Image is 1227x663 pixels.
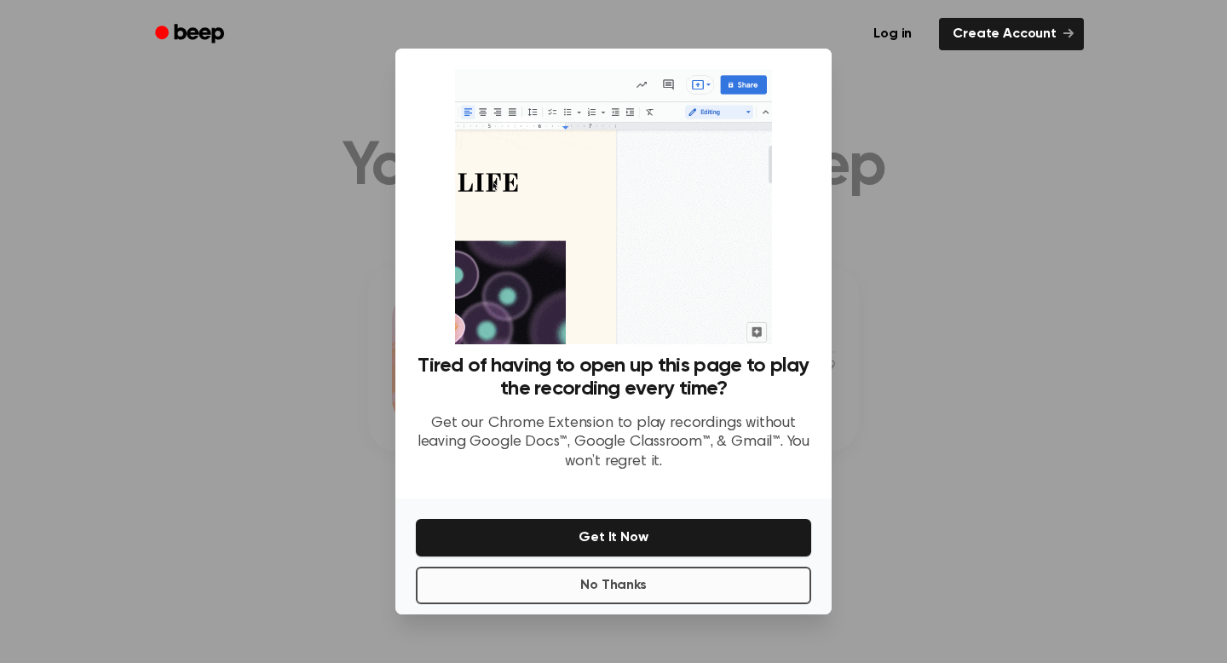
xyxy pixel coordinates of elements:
[143,18,239,51] a: Beep
[416,414,811,472] p: Get our Chrome Extension to play recordings without leaving Google Docs™, Google Classroom™, & Gm...
[416,567,811,604] button: No Thanks
[856,14,929,54] a: Log in
[416,355,811,401] h3: Tired of having to open up this page to play the recording every time?
[939,18,1084,50] a: Create Account
[455,69,771,344] img: Beep extension in action
[416,519,811,556] button: Get It Now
